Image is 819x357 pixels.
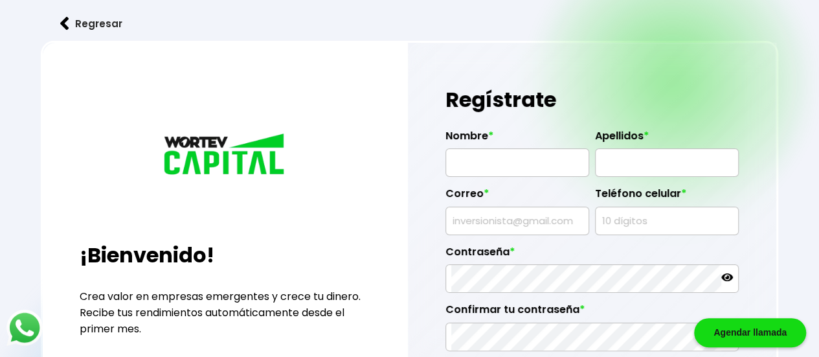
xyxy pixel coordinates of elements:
img: logos_whatsapp-icon.242b2217.svg [6,310,43,346]
h1: Regístrate [445,80,739,119]
label: Teléfono celular [595,187,739,207]
img: logo_wortev_capital [161,132,290,179]
label: Nombre [445,130,589,149]
input: 10 dígitos [601,207,733,235]
h2: ¡Bienvenido! [80,240,372,271]
input: inversionista@gmail.com [451,207,583,235]
div: Agendar llamada [694,318,806,347]
button: Regresar [41,6,142,41]
label: Correo [445,187,589,207]
label: Contraseña [445,246,739,265]
label: Confirmar tu contraseña [445,303,739,323]
label: Apellidos [595,130,739,149]
a: flecha izquierdaRegresar [41,6,778,41]
p: Crea valor en empresas emergentes y crece tu dinero. Recibe tus rendimientos automáticamente desd... [80,288,372,337]
img: flecha izquierda [60,17,69,30]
